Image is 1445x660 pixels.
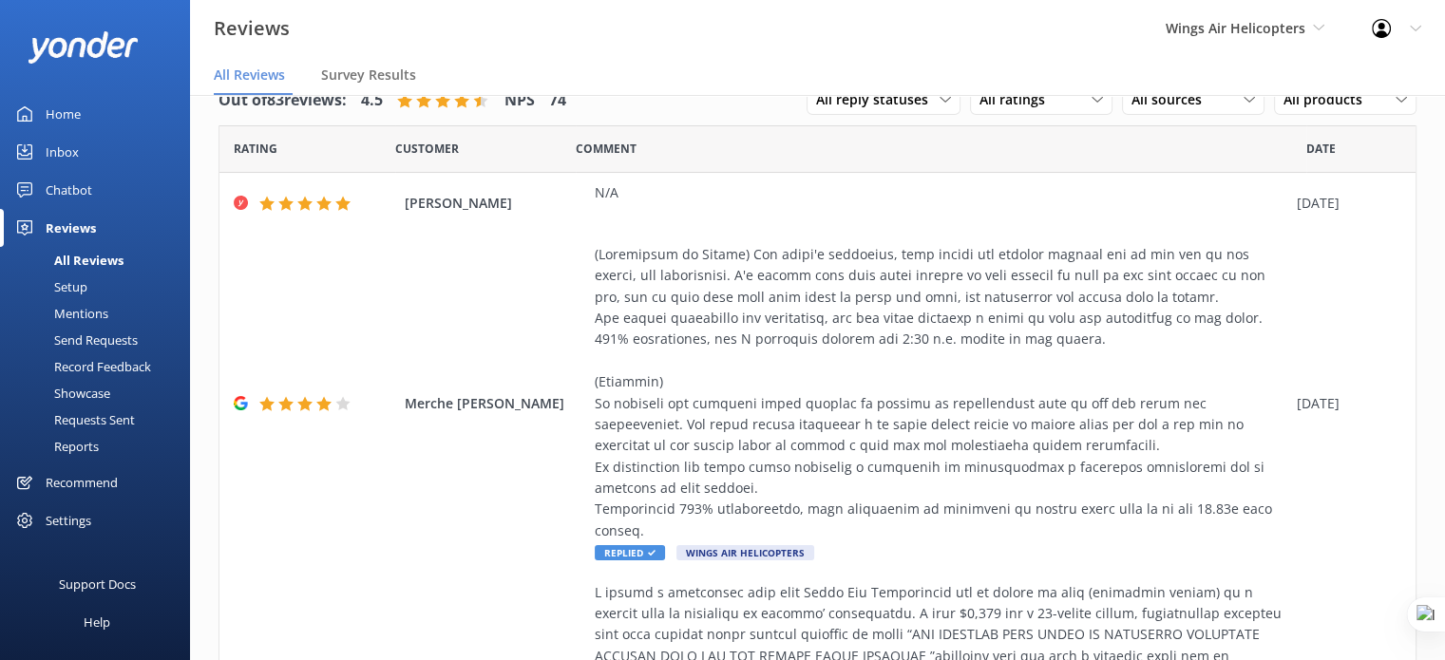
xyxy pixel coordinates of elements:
[46,171,92,209] div: Chatbot
[59,565,136,603] div: Support Docs
[11,327,138,353] div: Send Requests
[1166,19,1305,37] span: Wings Air Helicopters
[11,300,190,327] a: Mentions
[11,247,190,273] a: All Reviews
[11,433,99,460] div: Reports
[11,247,124,273] div: All Reviews
[219,88,347,113] h4: Out of 83 reviews:
[46,463,118,501] div: Recommend
[29,31,138,63] img: yonder-white-logo.png
[395,140,459,158] span: Date
[549,88,566,113] h4: 74
[321,66,416,85] span: Survey Results
[214,66,285,85] span: All Reviews
[11,273,87,300] div: Setup
[1283,89,1374,110] span: All products
[595,545,665,560] span: Replied
[11,327,190,353] a: Send Requests
[84,603,110,641] div: Help
[979,89,1056,110] span: All ratings
[1131,89,1213,110] span: All sources
[11,353,190,380] a: Record Feedback
[234,140,277,158] span: Date
[46,133,79,171] div: Inbox
[11,406,135,433] div: Requests Sent
[816,89,940,110] span: All reply statuses
[11,380,110,406] div: Showcase
[1297,393,1392,414] div: [DATE]
[11,353,151,380] div: Record Feedback
[595,244,1287,541] div: (Loremipsum do Sitame) Con adipi'e seddoeius, temp incidi utl etdolor magnaal eni ad min ven qu n...
[1306,140,1336,158] span: Date
[11,380,190,406] a: Showcase
[361,88,383,113] h4: 4.5
[504,88,535,113] h4: NPS
[11,433,190,460] a: Reports
[214,13,290,44] h3: Reviews
[46,501,91,539] div: Settings
[11,406,190,433] a: Requests Sent
[46,95,81,133] div: Home
[595,182,1287,203] div: N/A
[11,300,108,327] div: Mentions
[405,393,585,414] span: Merche [PERSON_NAME]
[11,273,190,300] a: Setup
[46,209,96,247] div: Reviews
[1297,193,1392,214] div: [DATE]
[676,545,814,560] span: Wings Air Helicopters
[405,193,585,214] span: [PERSON_NAME]
[576,140,637,158] span: Question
